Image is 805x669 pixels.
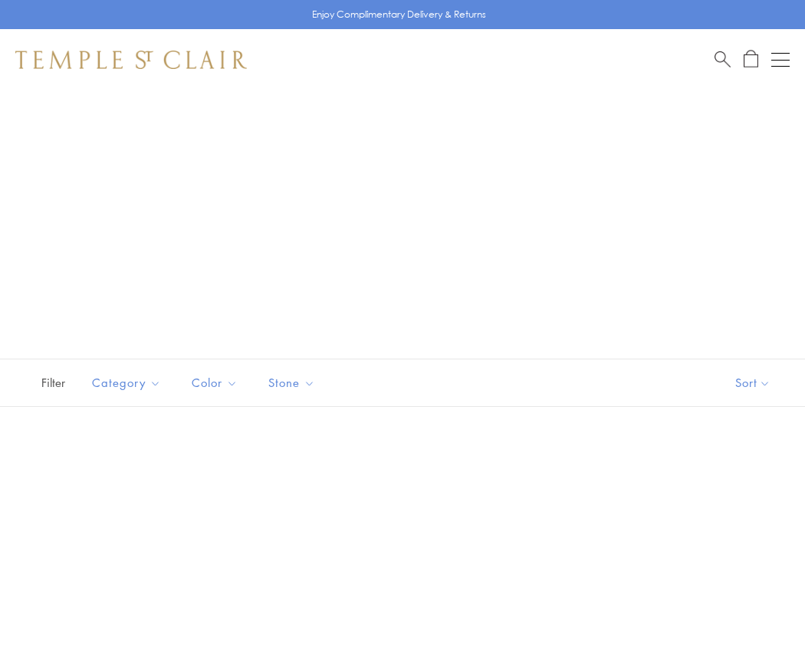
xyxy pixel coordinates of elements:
button: Color [180,366,249,400]
button: Category [80,366,172,400]
span: Category [84,373,172,392]
button: Show sort by [701,359,805,406]
span: Color [184,373,249,392]
img: Temple St. Clair [15,51,247,69]
a: Open Shopping Bag [744,50,758,69]
button: Open navigation [771,51,790,69]
button: Stone [257,366,327,400]
span: Stone [261,373,327,392]
p: Enjoy Complimentary Delivery & Returns [312,7,486,22]
a: Search [715,50,731,69]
